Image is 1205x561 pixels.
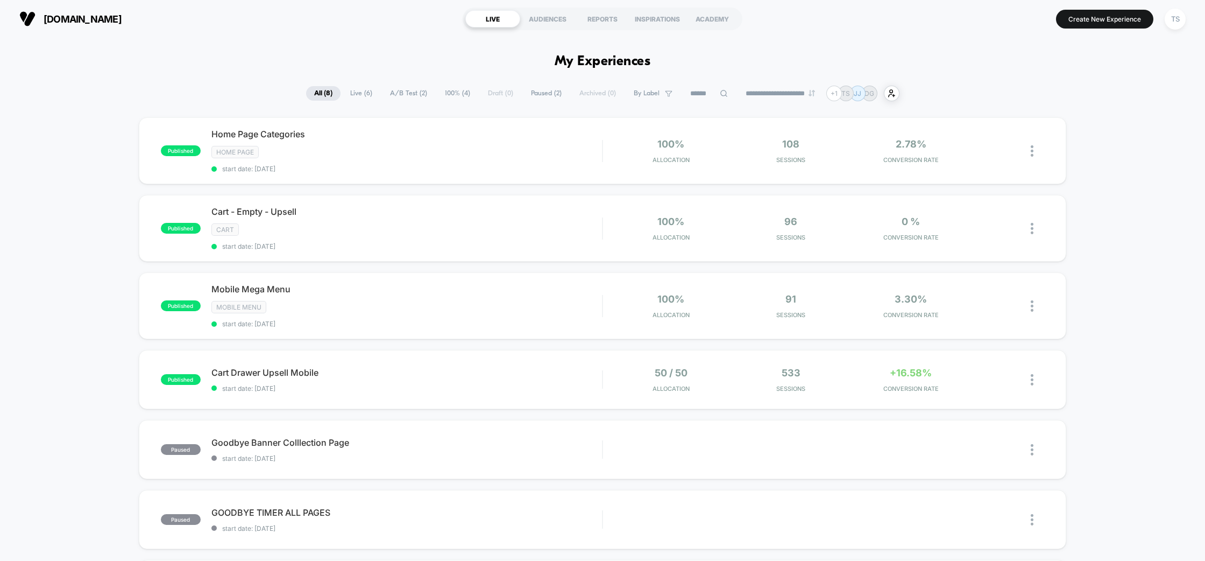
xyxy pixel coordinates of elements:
[211,437,602,448] span: Goodbye Banner Colllection Page
[841,89,850,97] p: TS
[1031,300,1033,312] img: close
[211,367,602,378] span: Cart Drawer Upsell Mobile
[211,146,259,158] span: Home Page
[520,10,575,27] div: AUDIENCES
[657,293,684,305] span: 100%
[895,293,927,305] span: 3.30%
[161,514,201,525] span: paused
[1165,9,1186,30] div: TS
[657,138,684,150] span: 100%
[1161,8,1189,30] button: TS
[864,89,874,97] p: DG
[734,385,848,392] span: Sessions
[854,311,968,319] span: CONVERSION RATE
[890,367,932,378] span: +16.58%
[826,86,842,101] div: + 1
[653,385,690,392] span: Allocation
[16,10,125,27] button: [DOMAIN_NAME]
[161,145,201,156] span: published
[634,89,660,97] span: By Label
[854,89,861,97] p: JJ
[211,320,602,328] span: start date: [DATE]
[382,86,435,101] span: A/B Test ( 2 )
[902,216,920,227] span: 0 %
[465,10,520,27] div: LIVE
[784,216,797,227] span: 96
[809,90,815,96] img: end
[854,385,968,392] span: CONVERSION RATE
[1031,145,1033,157] img: close
[734,311,848,319] span: Sessions
[630,10,685,27] div: INSPIRATIONS
[211,223,239,236] span: CART
[211,165,602,173] span: start date: [DATE]
[785,293,796,305] span: 91
[655,367,687,378] span: 50 / 50
[854,156,968,164] span: CONVERSION RATE
[161,444,201,455] span: paused
[685,10,740,27] div: ACADEMY
[653,311,690,319] span: Allocation
[575,10,630,27] div: REPORTS
[211,206,602,217] span: Cart - Empty - Upsell
[1031,444,1033,455] img: close
[653,156,690,164] span: Allocation
[437,86,478,101] span: 100% ( 4 )
[734,156,848,164] span: Sessions
[896,138,926,150] span: 2.78%
[1056,10,1153,29] button: Create New Experience
[782,138,799,150] span: 108
[161,223,201,234] span: published
[854,234,968,241] span: CONVERSION RATE
[211,454,602,462] span: start date: [DATE]
[653,234,690,241] span: Allocation
[555,54,651,69] h1: My Experiences
[782,367,800,378] span: 533
[342,86,380,101] span: Live ( 6 )
[1031,223,1033,234] img: close
[306,86,341,101] span: All ( 8 )
[44,13,122,25] span: [DOMAIN_NAME]
[211,284,602,294] span: Mobile Mega Menu
[19,11,36,27] img: Visually logo
[523,86,570,101] span: Paused ( 2 )
[161,300,201,311] span: published
[161,374,201,385] span: published
[1031,514,1033,525] img: close
[211,507,602,518] span: GOODBYE TIMER ALL PAGES
[211,524,602,532] span: start date: [DATE]
[734,234,848,241] span: Sessions
[657,216,684,227] span: 100%
[1031,374,1033,385] img: close
[211,129,602,139] span: Home Page Categories
[211,301,266,313] span: Mobile Menu
[211,384,602,392] span: start date: [DATE]
[211,242,602,250] span: start date: [DATE]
